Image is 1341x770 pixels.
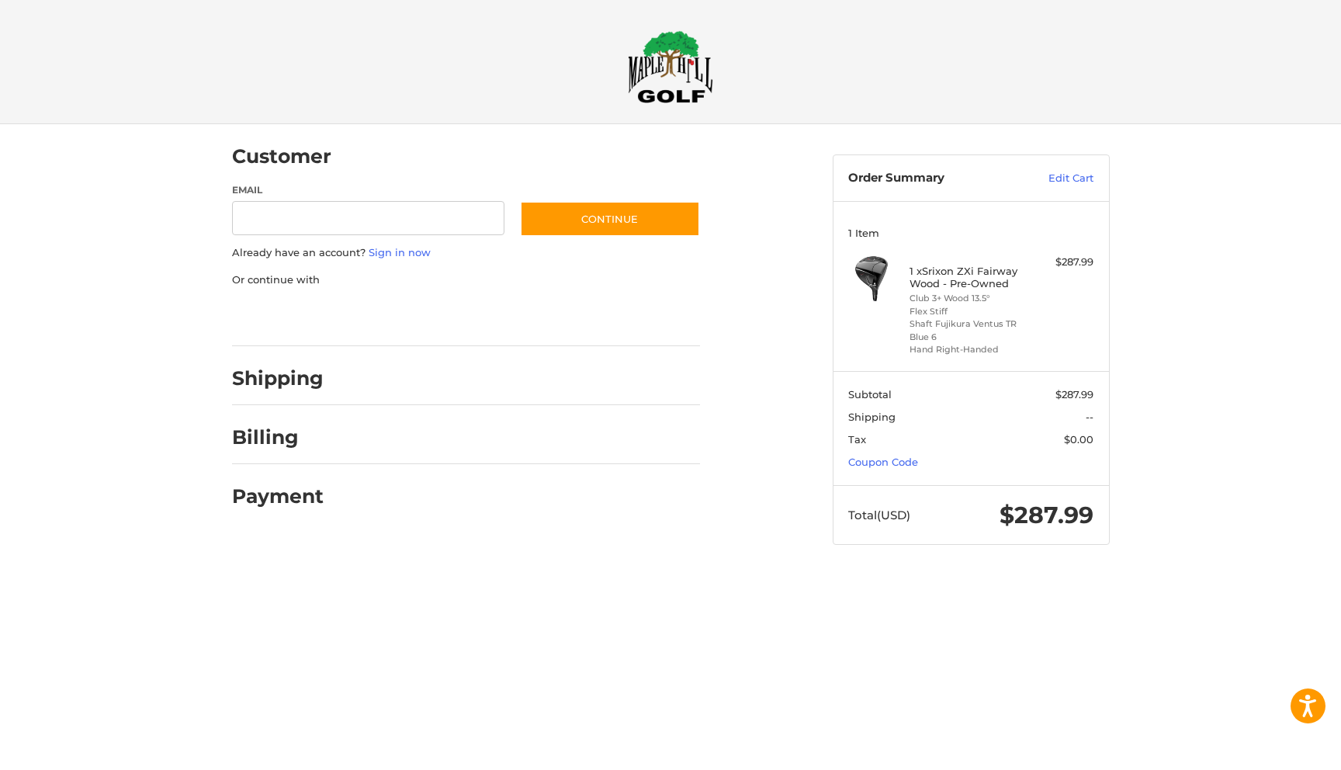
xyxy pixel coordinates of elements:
span: Subtotal [848,388,892,401]
span: -- [1086,411,1093,423]
span: $0.00 [1064,433,1093,446]
span: $287.99 [1000,501,1093,529]
li: Flex Stiff [910,305,1028,318]
iframe: PayPal-paypal [227,303,343,331]
img: Maple Hill Golf [628,30,713,103]
a: Coupon Code [848,456,918,468]
li: Club 3+ Wood 13.5° [910,292,1028,305]
button: Continue [520,201,700,237]
h2: Customer [232,144,331,168]
iframe: PayPal-paylater [359,303,475,331]
li: Hand Right-Handed [910,343,1028,356]
iframe: PayPal-venmo [490,303,606,331]
span: Tax [848,433,866,446]
a: Sign in now [369,246,431,258]
span: $287.99 [1055,388,1093,401]
h3: 1 Item [848,227,1093,239]
h2: Billing [232,425,323,449]
li: Shaft Fujikura Ventus TR Blue 6 [910,317,1028,343]
h4: 1 x Srixon ZXi Fairway Wood - Pre-Owned [910,265,1028,290]
p: Or continue with [232,272,700,288]
a: Edit Cart [1015,171,1093,186]
h2: Shipping [232,366,324,390]
div: $287.99 [1032,255,1093,270]
label: Email [232,183,505,197]
p: Already have an account? [232,245,700,261]
span: Total (USD) [848,508,910,522]
h2: Payment [232,484,324,508]
span: Shipping [848,411,896,423]
h3: Order Summary [848,171,1015,186]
